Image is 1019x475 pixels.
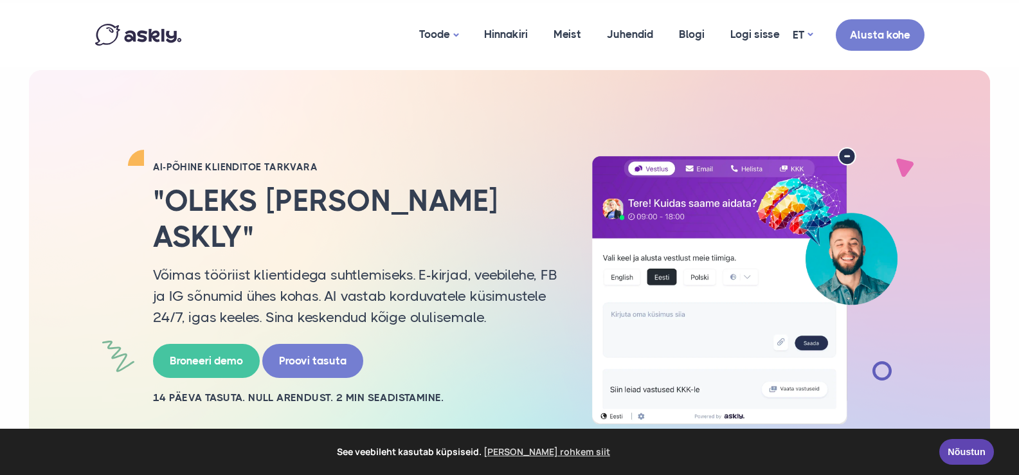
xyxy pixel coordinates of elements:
span: See veebileht kasutab küpsiseid. [19,442,930,462]
img: Askly [95,24,181,46]
a: Broneeri demo [153,344,260,378]
a: Logi sisse [717,3,793,66]
h2: 14 PÄEVA TASUTA. NULL ARENDUST. 2 MIN SEADISTAMINE. [153,391,558,405]
a: ET [793,26,813,44]
h2: AI-PÕHINE KLIENDITOE TARKVARA [153,161,558,174]
a: Blogi [666,3,717,66]
h2: "Oleks [PERSON_NAME] Askly" [153,183,558,254]
a: Toode [406,3,471,67]
a: Proovi tasuta [262,344,363,378]
a: Juhendid [594,3,666,66]
a: Hinnakiri [471,3,541,66]
p: Võimas tööriist klientidega suhtlemiseks. E-kirjad, veebilehe, FB ja IG sõnumid ühes kohas. AI va... [153,264,558,328]
a: Alusta kohe [836,19,924,51]
a: Meist [541,3,594,66]
a: learn more about cookies [482,442,612,462]
a: Nõustun [939,439,994,465]
img: AI multilingual chat [577,147,912,425]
